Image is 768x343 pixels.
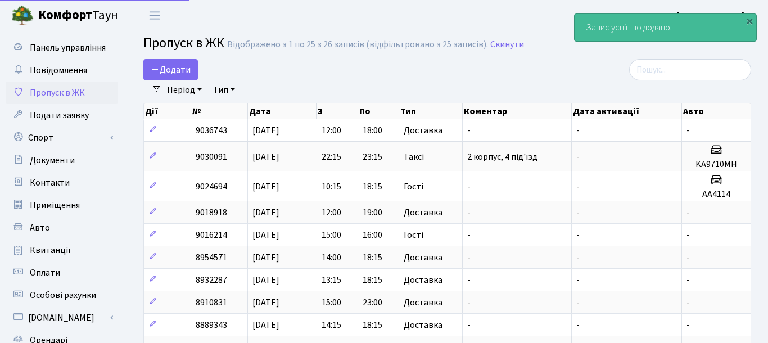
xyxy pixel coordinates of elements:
[575,14,756,41] div: Запис успішно додано.
[196,229,227,241] span: 9016214
[30,289,96,301] span: Особові рахунки
[363,151,382,163] span: 23:15
[404,182,423,191] span: Гості
[399,103,463,119] th: Тип
[252,274,279,286] span: [DATE]
[686,206,690,219] span: -
[30,154,75,166] span: Документи
[6,104,118,127] a: Подати заявку
[467,319,471,331] span: -
[6,37,118,59] a: Панель управління
[6,261,118,284] a: Оплати
[11,4,34,27] img: logo.png
[252,124,279,137] span: [DATE]
[686,319,690,331] span: -
[686,251,690,264] span: -
[576,296,580,309] span: -
[252,229,279,241] span: [DATE]
[467,296,471,309] span: -
[30,222,50,234] span: Авто
[6,306,118,329] a: [DOMAIN_NAME]
[196,251,227,264] span: 8954571
[6,127,118,149] a: Спорт
[363,274,382,286] span: 18:15
[576,251,580,264] span: -
[322,229,341,241] span: 15:00
[143,33,224,53] span: Пропуск в ЖК
[196,319,227,331] span: 8889343
[576,124,580,137] span: -
[196,180,227,193] span: 9024694
[30,42,106,54] span: Панель управління
[322,296,341,309] span: 15:00
[6,149,118,171] a: Документи
[322,251,341,264] span: 14:00
[744,15,755,26] div: ×
[576,180,580,193] span: -
[196,274,227,286] span: 8932287
[30,64,87,76] span: Повідомлення
[30,177,70,189] span: Контакти
[686,159,746,170] h5: KA9710MH
[30,87,85,99] span: Пропуск в ЖК
[191,103,248,119] th: №
[629,59,751,80] input: Пошук...
[30,267,60,279] span: Оплати
[162,80,206,100] a: Період
[322,124,341,137] span: 12:00
[322,151,341,163] span: 22:15
[404,152,424,161] span: Таксі
[686,124,690,137] span: -
[404,208,442,217] span: Доставка
[404,276,442,285] span: Доставка
[30,244,71,256] span: Квитанції
[6,171,118,194] a: Контакти
[686,274,690,286] span: -
[6,82,118,104] a: Пропуск в ЖК
[30,109,89,121] span: Подати заявку
[6,194,118,216] a: Приміщення
[209,80,240,100] a: Тип
[467,251,471,264] span: -
[252,319,279,331] span: [DATE]
[322,319,341,331] span: 14:15
[363,319,382,331] span: 18:15
[676,9,755,22] a: [PERSON_NAME] В.
[322,206,341,219] span: 12:00
[572,103,682,119] th: Дата активації
[467,274,471,286] span: -
[252,296,279,309] span: [DATE]
[317,103,358,119] th: З
[467,206,471,219] span: -
[576,274,580,286] span: -
[6,59,118,82] a: Повідомлення
[686,296,690,309] span: -
[252,180,279,193] span: [DATE]
[227,39,488,50] div: Відображено з 1 по 25 з 26 записів (відфільтровано з 25 записів).
[196,124,227,137] span: 9036743
[6,239,118,261] a: Квитанції
[363,296,382,309] span: 23:00
[686,189,746,200] h5: АА4114
[467,124,471,137] span: -
[576,151,580,163] span: -
[151,64,191,76] span: Додати
[463,103,572,119] th: Коментар
[144,103,191,119] th: Дії
[196,206,227,219] span: 9018918
[576,319,580,331] span: -
[490,39,524,50] a: Скинути
[196,151,227,163] span: 9030091
[6,216,118,239] a: Авто
[322,180,341,193] span: 10:15
[686,229,690,241] span: -
[141,6,169,25] button: Переключити навігацію
[576,206,580,219] span: -
[363,251,382,264] span: 18:15
[6,284,118,306] a: Особові рахунки
[467,229,471,241] span: -
[358,103,399,119] th: По
[467,180,471,193] span: -
[252,151,279,163] span: [DATE]
[404,253,442,262] span: Доставка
